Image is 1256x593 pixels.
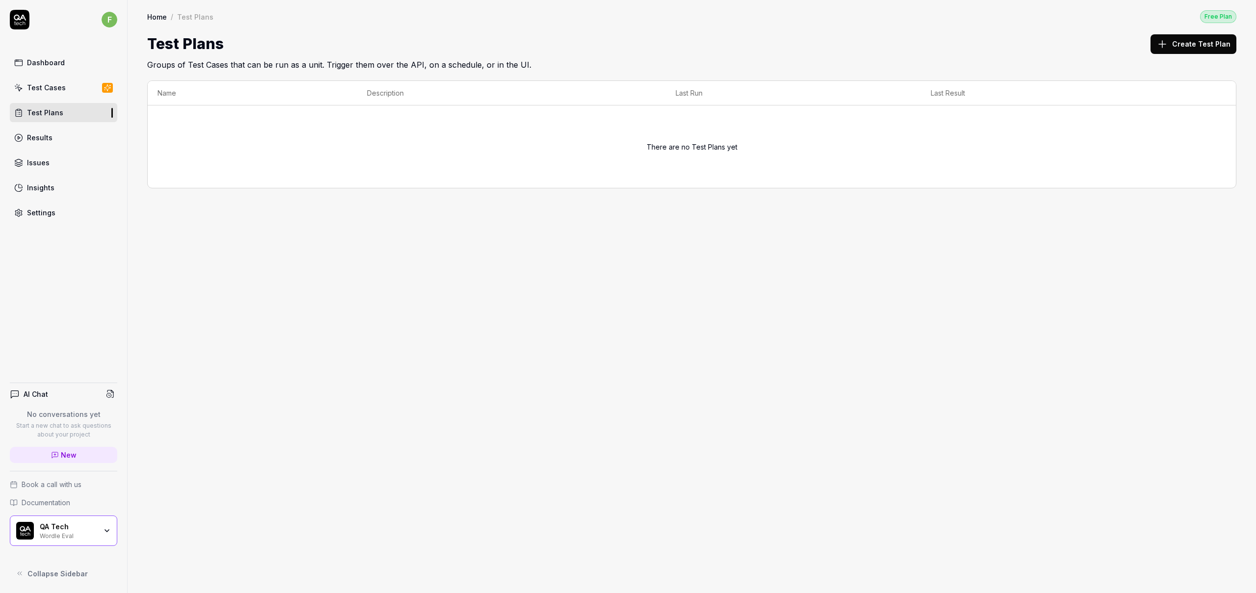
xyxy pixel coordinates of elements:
button: Create Test Plan [1151,34,1236,54]
a: Test Plans [10,103,117,122]
span: Documentation [22,497,70,508]
a: Test Cases [10,78,117,97]
h4: AI Chat [24,389,48,399]
a: Dashboard [10,53,117,72]
button: Collapse Sidebar [10,564,117,583]
a: Issues [10,153,117,172]
span: Book a call with us [22,479,81,490]
div: Dashboard [27,57,65,68]
div: Insights [27,182,54,193]
th: Last Result [921,81,1216,105]
div: Test Plans [177,12,213,22]
span: Collapse Sidebar [27,568,88,579]
div: There are no Test Plans yet [157,111,1226,182]
button: QA Tech LogoQA TechWordle Eval [10,516,117,546]
a: Home [147,12,167,22]
button: f [102,10,117,29]
div: Settings [27,207,55,218]
div: Results [27,132,52,143]
th: Name [148,81,357,105]
div: Issues [27,157,50,168]
p: Start a new chat to ask questions about your project [10,421,117,439]
h1: Test Plans [147,33,224,55]
div: Wordle Eval [40,531,97,539]
a: Settings [10,203,117,222]
div: Test Cases [27,82,66,93]
span: f [102,12,117,27]
a: New [10,447,117,463]
th: Last Run [666,81,921,105]
p: No conversations yet [10,409,117,419]
a: Results [10,128,117,147]
h2: Groups of Test Cases that can be run as a unit. Trigger them over the API, on a schedule, or in t... [147,55,1236,71]
img: QA Tech Logo [16,522,34,540]
a: Insights [10,178,117,197]
th: Description [357,81,666,105]
div: QA Tech [40,522,97,531]
a: Documentation [10,497,117,508]
span: New [61,450,77,460]
div: Test Plans [27,107,63,118]
div: / [171,12,173,22]
a: Book a call with us [10,479,117,490]
button: Free Plan [1200,10,1236,23]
